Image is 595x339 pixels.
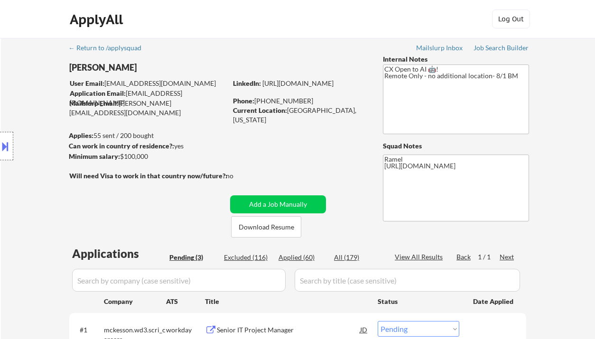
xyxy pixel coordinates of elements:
div: Next [500,252,515,262]
div: All (179) [334,253,381,262]
div: ← Return to /applysquad [68,45,150,51]
div: [GEOGRAPHIC_DATA], [US_STATE] [233,106,367,124]
button: Add a Job Manually [230,195,326,213]
input: Search by company (case sensitive) [72,269,286,292]
div: workday [166,325,205,335]
div: Back [456,252,472,262]
div: View All Results [395,252,446,262]
strong: LinkedIn: [233,79,261,87]
a: [URL][DOMAIN_NAME] [262,79,334,87]
strong: Current Location: [233,106,287,114]
div: 1 / 1 [478,252,500,262]
button: Download Resume [231,216,301,238]
div: Excluded (116) [224,253,271,262]
div: Applications [72,248,166,259]
a: Mailslurp Inbox [416,44,464,54]
div: Squad Notes [383,141,529,151]
div: Mailslurp Inbox [416,45,464,51]
div: Pending (3) [169,253,217,262]
div: Applied (60) [279,253,326,262]
a: ← Return to /applysquad [68,44,150,54]
div: #1 [80,325,96,335]
div: Status [378,293,459,310]
div: ApplyAll [70,11,126,27]
button: Log Out [492,9,530,28]
div: Company [104,297,166,306]
strong: Phone: [233,97,254,105]
a: Job Search Builder [474,44,529,54]
div: ATS [166,297,205,306]
div: Date Applied [473,297,515,306]
div: no [226,171,253,181]
div: JD [359,321,369,338]
div: Job Search Builder [474,45,529,51]
div: [PHONE_NUMBER] [233,96,367,106]
div: Senior IT Project Manager [217,325,360,335]
div: Title [205,297,369,306]
div: Internal Notes [383,55,529,64]
input: Search by title (case sensitive) [295,269,520,292]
